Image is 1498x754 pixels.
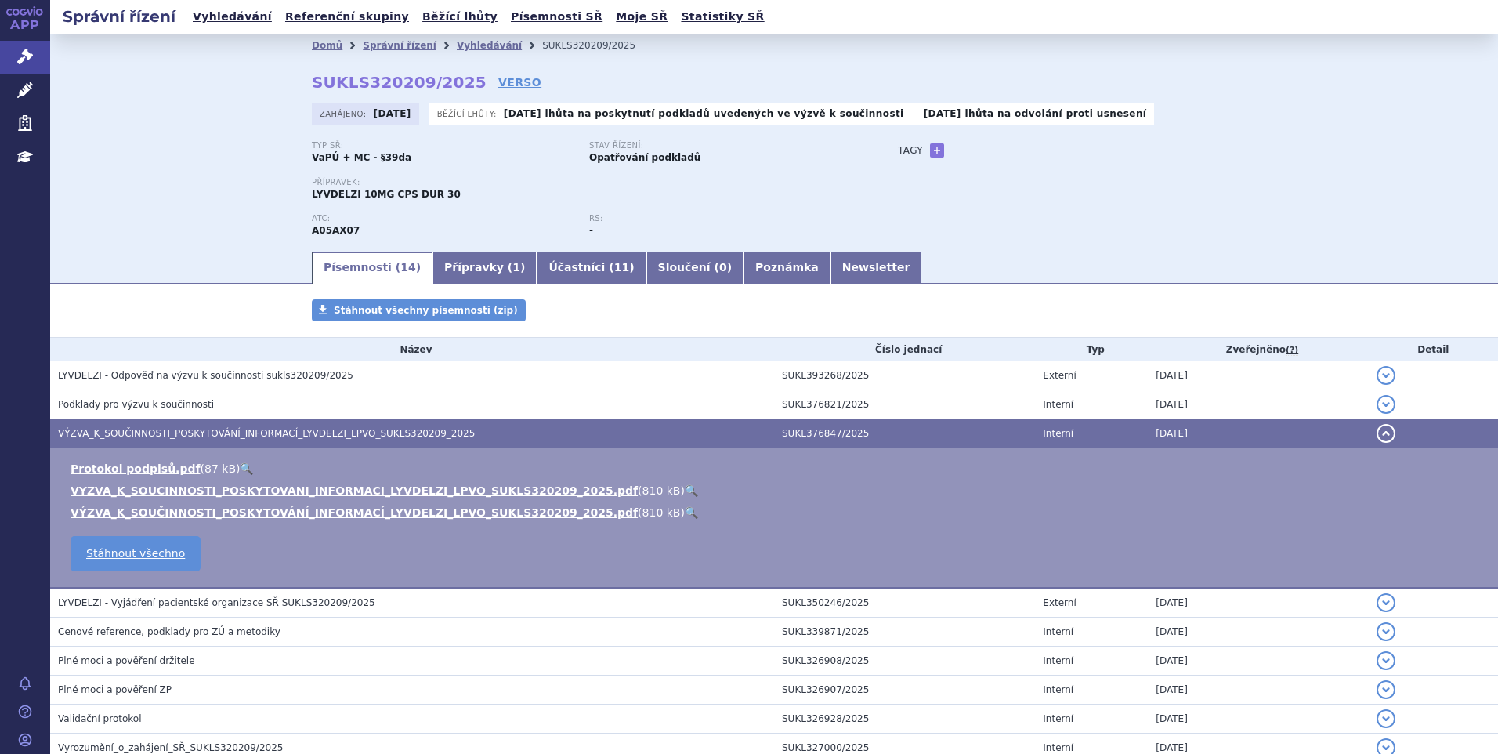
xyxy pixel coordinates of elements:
a: Účastníci (11) [537,252,646,284]
span: Zahájeno: [320,107,369,120]
a: Domů [312,40,342,51]
a: Poznámka [744,252,830,284]
td: SUKL376847/2025 [774,419,1035,448]
span: Běžící lhůty: [437,107,500,120]
strong: - [589,225,593,236]
td: [DATE] [1148,419,1368,448]
a: 🔍 [685,484,698,497]
td: [DATE] [1148,676,1368,705]
span: Externí [1043,370,1076,381]
span: Interní [1043,684,1073,695]
button: detail [1377,424,1395,443]
td: [DATE] [1148,361,1368,390]
button: detail [1377,680,1395,699]
span: Interní [1043,399,1073,410]
span: 87 kB [204,462,236,475]
span: Podklady pro výzvu k součinnosti [58,399,214,410]
strong: Opatřování podkladů [589,152,700,163]
p: - [924,107,1147,120]
a: lhůta na poskytnutí podkladů uvedených ve výzvě k součinnosti [545,108,904,119]
li: ( ) [71,461,1482,477]
th: Název [50,338,774,361]
td: SUKL339871/2025 [774,618,1035,647]
td: SUKL326928/2025 [774,705,1035,734]
p: ATC: [312,214,574,223]
td: SUKL326908/2025 [774,647,1035,676]
span: Interní [1043,655,1073,666]
a: Správní řízení [363,40,436,51]
a: VERSO [498,74,541,90]
span: 1 [512,261,520,274]
span: Plné moci a pověření ZP [58,684,172,695]
a: Vyhledávání [457,40,522,51]
span: 810 kB [642,506,681,519]
a: Stáhnout všechno [71,536,201,571]
td: [DATE] [1148,647,1368,676]
td: [DATE] [1148,588,1368,618]
td: [DATE] [1148,390,1368,419]
td: SUKL393268/2025 [774,361,1035,390]
strong: [DATE] [924,108,961,119]
button: detail [1377,622,1395,641]
strong: [DATE] [504,108,541,119]
strong: SUKLS320209/2025 [312,73,487,92]
a: Sloučení (0) [646,252,744,284]
button: detail [1377,651,1395,670]
strong: [DATE] [374,108,411,119]
a: VÝZVA_K_SOUČINNOSTI_POSKYTOVÁNÍ_INFORMACÍ_LYVDELZI_LPVO_SUKLS320209_2025.pdf [71,506,638,519]
p: Přípravek: [312,178,867,187]
span: LYVDELZI 10MG CPS DUR 30 [312,189,461,200]
a: VYZVA_K_SOUCINNOSTI_POSKYTOVANI_INFORMACI_LYVDELZI_LPVO_SUKLS320209_2025.pdf [71,484,638,497]
td: SUKL350246/2025 [774,588,1035,618]
p: RS: [589,214,851,223]
span: 14 [400,261,415,274]
th: Typ [1035,338,1148,361]
a: Vyhledávání [188,6,277,27]
span: Interní [1043,713,1073,724]
button: detail [1377,593,1395,612]
a: 🔍 [240,462,253,475]
span: Vyrozumění_o_zahájení_SŘ_SUKLS320209/2025 [58,742,283,753]
span: Plné moci a pověření držitele [58,655,195,666]
a: Referenční skupiny [280,6,414,27]
span: Interní [1043,742,1073,753]
span: Cenové reference, podklady pro ZÚ a metodiky [58,626,280,637]
a: Moje SŘ [611,6,672,27]
p: Stav řízení: [589,141,851,150]
a: Stáhnout všechny písemnosti (zip) [312,299,526,321]
span: 11 [614,261,629,274]
span: LYVDELZI - Vyjádření pacientské organizace SŘ SUKLS320209/2025 [58,597,375,608]
span: Externí [1043,597,1076,608]
a: 🔍 [685,506,698,519]
a: Písemnosti SŘ [506,6,607,27]
td: [DATE] [1148,705,1368,734]
abbr: (?) [1286,345,1298,356]
p: Typ SŘ: [312,141,574,150]
a: Statistiky SŘ [676,6,769,27]
span: Validační protokol [58,713,142,724]
a: Přípravky (1) [432,252,537,284]
p: - [504,107,904,120]
strong: SELADELPAR [312,225,360,236]
td: SUKL326907/2025 [774,676,1035,705]
a: + [930,143,944,158]
a: Protokol podpisů.pdf [71,462,201,475]
a: Newsletter [830,252,922,284]
td: [DATE] [1148,618,1368,647]
span: 810 kB [642,484,681,497]
span: VÝZVA_K_SOUČINNOSTI_POSKYTOVÁNÍ_INFORMACÍ_LYVDELZI_LPVO_SUKLS320209_2025 [58,428,475,439]
li: ( ) [71,483,1482,498]
h2: Správní řízení [50,5,188,27]
h3: Tagy [898,141,923,160]
button: detail [1377,366,1395,385]
span: Interní [1043,428,1073,439]
li: SUKLS320209/2025 [542,34,656,57]
th: Zveřejněno [1148,338,1368,361]
span: 0 [719,261,727,274]
button: detail [1377,395,1395,414]
a: Běžící lhůty [418,6,502,27]
button: detail [1377,709,1395,728]
span: Interní [1043,626,1073,637]
a: lhůta na odvolání proti usnesení [964,108,1146,119]
li: ( ) [71,505,1482,520]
